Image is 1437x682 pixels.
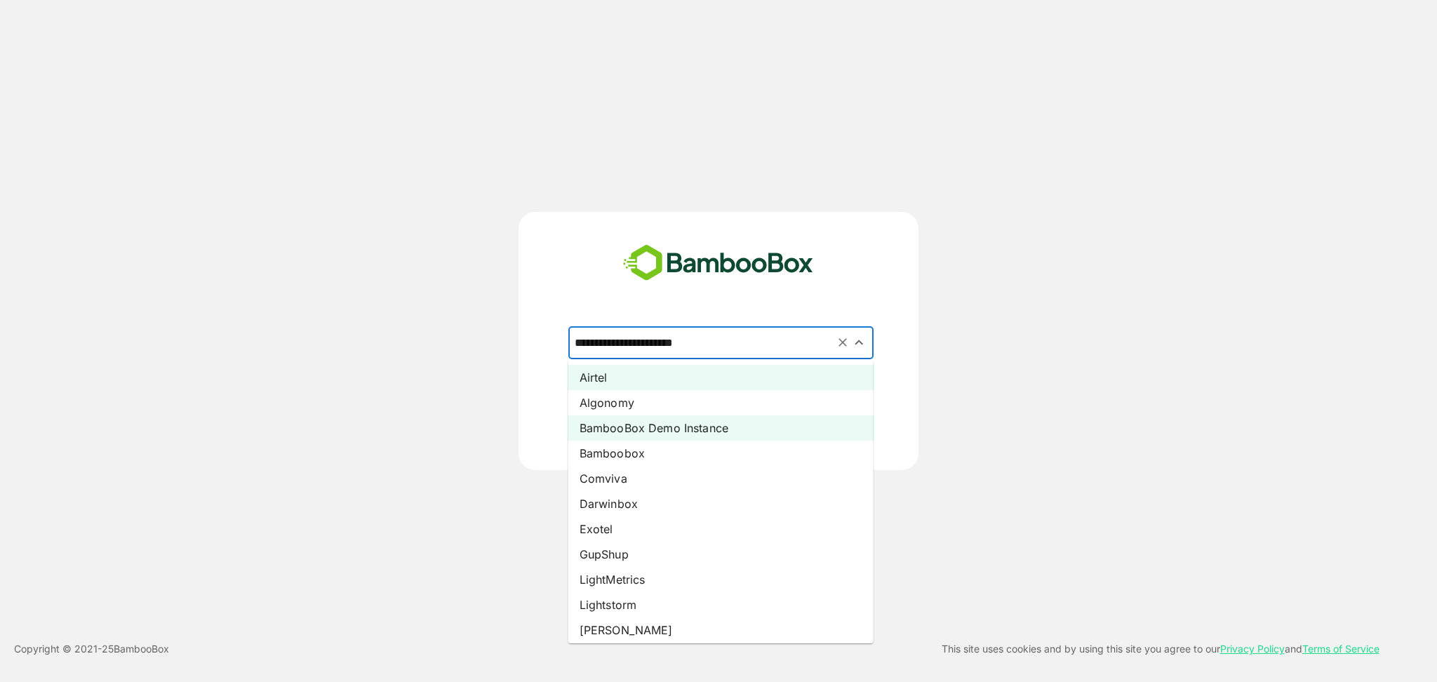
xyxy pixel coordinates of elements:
[568,441,874,466] li: Bamboobox
[568,365,874,390] li: Airtel
[568,643,874,668] li: RateGain
[568,567,874,592] li: LightMetrics
[568,491,874,516] li: Darwinbox
[568,592,874,617] li: Lightstorm
[14,641,169,657] p: Copyright © 2021- 25 BambooBox
[568,516,874,542] li: Exotel
[1220,643,1285,655] a: Privacy Policy
[568,390,874,415] li: Algonomy
[568,466,874,491] li: Comviva
[568,617,874,643] li: [PERSON_NAME]
[850,333,869,352] button: Close
[942,641,1379,657] p: This site uses cookies and by using this site you agree to our and
[615,240,821,286] img: bamboobox
[1302,643,1379,655] a: Terms of Service
[568,415,874,441] li: BambooBox Demo Instance
[835,335,851,351] button: Clear
[568,542,874,567] li: GupShup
